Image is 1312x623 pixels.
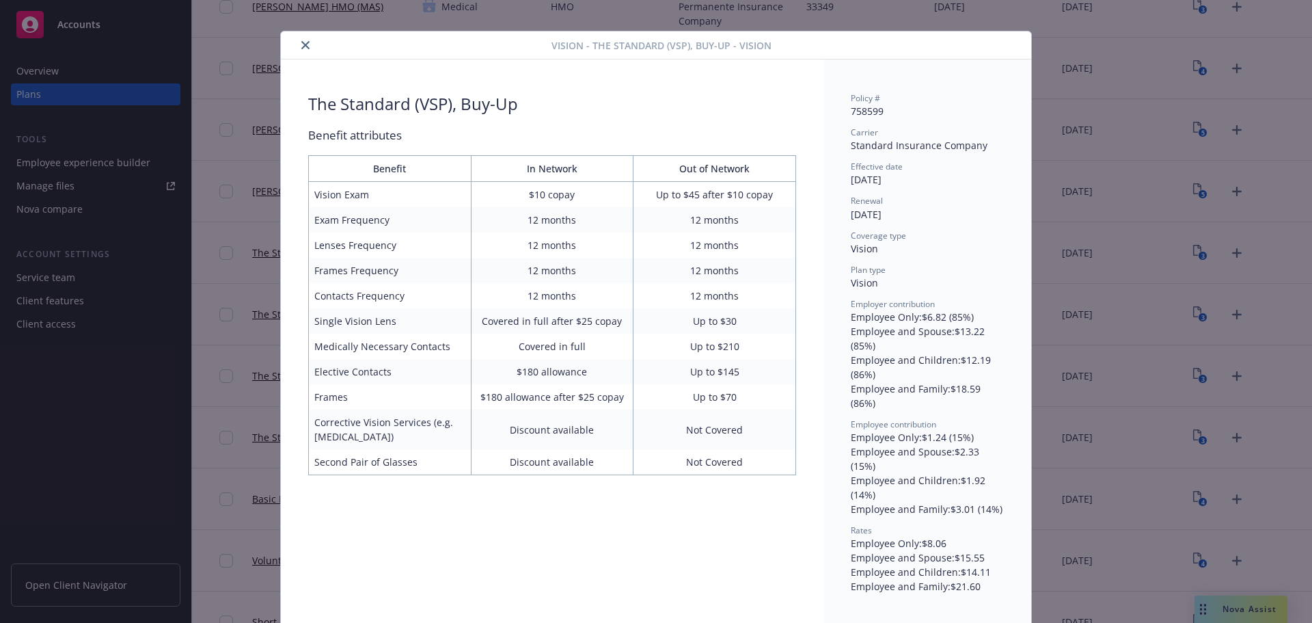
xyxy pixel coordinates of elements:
[851,264,886,276] span: Plan type
[471,359,633,384] td: $180 allowance
[633,384,796,410] td: Up to $70
[471,384,633,410] td: $180 allowance after $25 copay
[309,258,471,283] td: Frames Frequency
[851,172,1004,187] div: [DATE]
[309,156,471,182] th: Benefit
[851,579,1004,594] div: Employee and Family : $21.60
[851,92,880,104] span: Policy #
[851,241,1004,256] div: Vision
[309,283,471,308] td: Contacts Frequency
[851,445,1004,473] div: Employee and Spouse : $2.33 (15%)
[309,207,471,233] td: Exam Frequency
[851,195,883,207] span: Renewal
[851,536,1004,551] div: Employee Only : $8.06
[551,38,771,53] span: Vision - The Standard (VSP), Buy-Up - Vision
[633,182,796,208] td: Up to $45 after $10 copay
[309,410,471,449] td: Corrective Vision Services (e.g. [MEDICAL_DATA])
[471,233,633,258] td: 12 months
[851,551,1004,565] div: Employee and Spouse : $15.55
[309,233,471,258] td: Lenses Frequency
[309,334,471,359] td: Medically Necessary Contacts
[633,410,796,449] td: Not Covered
[309,308,471,334] td: Single Vision Lens
[851,138,1004,153] div: Standard Insurance Company
[297,37,314,53] button: close
[309,182,471,208] td: Vision Exam
[471,156,633,182] th: In Network
[471,182,633,208] td: $10 copay
[851,161,903,172] span: Effective date
[851,419,936,430] span: Employee contribution
[471,449,633,475] td: Discount available
[309,384,471,410] td: Frames
[308,92,518,116] div: The Standard (VSP), Buy-Up
[851,207,1004,222] div: [DATE]
[851,565,1004,579] div: Employee and Children : $14.11
[471,410,633,449] td: Discount available
[851,104,1004,118] div: 758599
[851,324,1004,353] div: Employee and Spouse : $13.22 (85%)
[471,308,633,334] td: Covered in full after $25 copay
[851,310,1004,324] div: Employee Only : $6.82 (85%)
[633,233,796,258] td: 12 months
[851,473,1004,502] div: Employee and Children : $1.92 (14%)
[851,382,1004,410] div: Employee and Family : $18.59 (86%)
[851,127,878,138] span: Carrier
[851,525,872,536] span: Rates
[633,156,796,182] th: Out of Network
[851,276,1004,290] div: Vision
[471,334,633,359] td: Covered in full
[851,353,1004,382] div: Employee and Children : $12.19 (86%)
[471,258,633,283] td: 12 months
[851,502,1004,516] div: Employee and Family : $3.01 (14%)
[471,283,633,308] td: 12 months
[851,230,906,241] span: Coverage type
[633,308,796,334] td: Up to $30
[851,430,1004,445] div: Employee Only : $1.24 (15%)
[633,258,796,283] td: 12 months
[633,449,796,475] td: Not Covered
[471,207,633,233] td: 12 months
[633,283,796,308] td: 12 months
[851,298,935,310] span: Employer contribution
[308,127,796,144] div: Benefit attributes
[633,334,796,359] td: Up to $210
[309,359,471,384] td: Elective Contacts
[309,449,471,475] td: Second Pair of Glasses
[633,359,796,384] td: Up to $145
[633,207,796,233] td: 12 months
